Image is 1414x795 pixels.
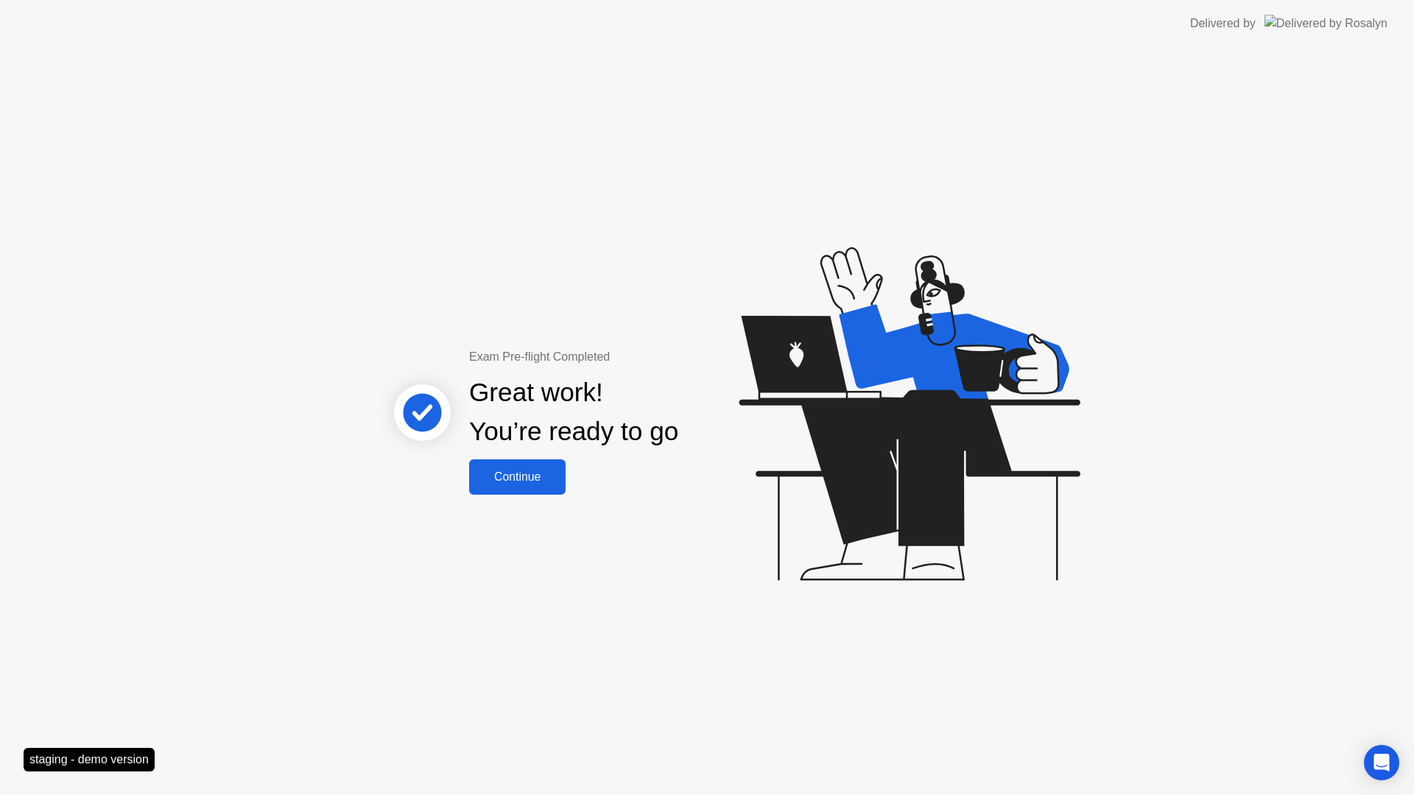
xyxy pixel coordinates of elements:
div: Great work! You’re ready to go [469,373,678,451]
img: Delivered by Rosalyn [1264,15,1387,32]
button: Continue [469,459,566,495]
div: staging - demo version [24,748,155,771]
div: Delivered by [1190,15,1256,32]
div: Continue [474,470,561,484]
div: Open Intercom Messenger [1364,745,1399,780]
div: Exam Pre-flight Completed [469,348,773,366]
